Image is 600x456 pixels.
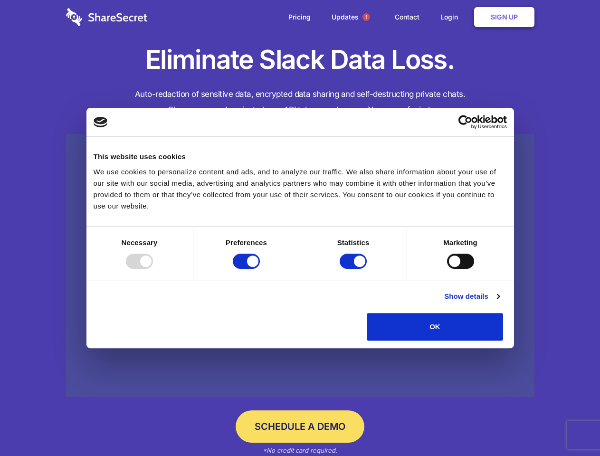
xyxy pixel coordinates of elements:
a: Wistia video thumbnail [66,134,534,398]
h1: Eliminate Slack Data Loss. [66,43,534,77]
a: Sign Up [474,7,534,27]
strong: Marketing [443,238,477,247]
strong: Statistics [337,238,370,247]
a: Contact [385,2,429,32]
strong: Necessary [122,238,158,247]
img: logo-wordmark-white-trans-d4663122ce5f474addd5e946df7df03e33cb6a1c49d2221995e7729f52c070b2.svg [66,8,147,26]
a: Show details [444,291,499,302]
img: logo [94,117,108,127]
div: We use cookies to personalize content and ads, and to analyze our traffic. We also share informat... [94,166,507,212]
strong: Preferences [226,238,267,247]
em: *No credit card required. [263,446,337,454]
div: This website uses cookies [94,151,507,162]
button: OK [367,313,503,341]
a: Pricing [279,2,320,32]
a: Login [431,2,472,32]
a: Usercentrics Cookiebot - opens in a new window [424,115,507,129]
span: 1 [362,13,370,21]
h4: Auto-redaction of sensitive data, encrypted data sharing and self-destructing private chats. Shar... [66,86,534,118]
a: Schedule a Demo [236,410,364,443]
